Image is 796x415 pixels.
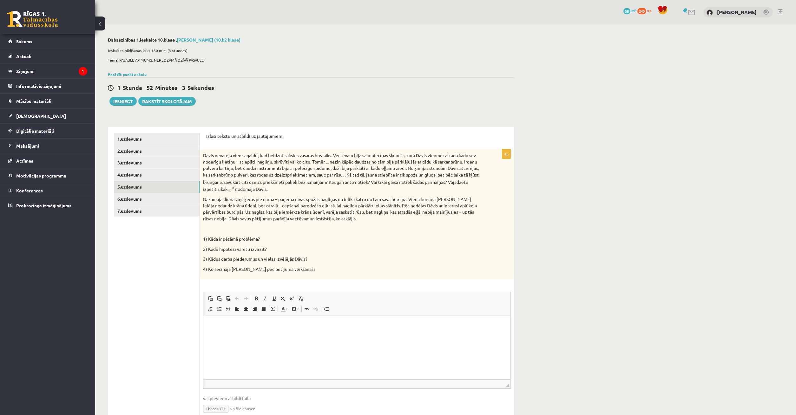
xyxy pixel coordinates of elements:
[8,64,87,78] a: Ziņojumi1
[155,84,178,91] span: Minūtes
[8,124,87,138] a: Digitālie materiāli
[203,236,479,242] p: 1) Kāda ir pētāmā problēma?
[114,169,200,181] a: 4.uzdevums
[623,8,636,13] a: 58 mP
[287,294,296,303] a: Superscript
[623,8,630,14] span: 58
[108,48,511,53] p: Ieskaites pildīšanas laiks 180 min. (3 stundas)
[215,305,224,313] a: Insert/Remove Bulleted List
[16,158,33,164] span: Atzīmes
[224,294,233,303] a: Paste from Word
[637,8,646,14] span: 240
[16,64,87,78] legend: Ziņojumi
[631,8,636,13] span: mP
[7,11,58,27] a: Rīgas 1. Tālmācības vidusskola
[8,34,87,49] a: Sākums
[206,305,215,313] a: Insert/Remove Numbered List
[16,113,66,119] span: [DEMOGRAPHIC_DATA]
[114,181,200,193] a: 5.uzdevums
[310,216,357,221] span: un izstāstīja, ko atklājis.
[206,133,508,139] p: Izlasi tekstu un atbildi uz jautājumiem!
[8,94,87,108] a: Mācību materiāli
[203,266,479,272] p: 4) Ko secināja [PERSON_NAME] pēc pētījuma veikšanas?
[203,256,479,262] p: 3) Kādus darba piederumus un vielas izvēlējās Dāvis?
[16,98,51,104] span: Mācību materiāli
[717,9,757,15] a: [PERSON_NAME]
[109,97,137,106] button: Iesniegt
[322,305,331,313] a: Insert Page Break for Printing
[270,294,279,303] a: Underline (Ctrl+U)
[203,246,479,252] p: 2) Kādu hipotēzi varētu izvirzīt?
[203,172,479,192] span: priekšmetiem, sauc par rūsu. „Kā tad tā, jauna stieplīte ir tik spoža un gluda, bet pēc laika tā ...
[302,305,311,313] a: Link (Ctrl+K)
[241,294,250,303] a: Redo (Ctrl+Y)
[268,305,277,313] a: Math
[279,305,290,313] a: Text Color
[16,53,31,59] span: Aktuāli
[8,79,87,93] a: Informatīvie ziņojumi
[108,57,511,63] p: Tēma: PASAULE AP MUMS. NEREDZAMĀ DZĪVĀ PASAULE
[296,294,305,303] a: Remove Format
[252,294,261,303] a: Bold (Ctrl+B)
[637,8,655,13] a: 240 xp
[8,49,87,64] a: Aktuāli
[16,128,54,134] span: Digitālie materiāli
[16,79,87,93] legend: Informatīvie ziņojumi
[279,294,287,303] a: Subscript
[224,305,233,313] a: Block Quote
[206,294,215,303] a: Paste (Ctrl+V)
[16,138,87,153] legend: Maksājumi
[177,37,240,43] a: [PERSON_NAME] (10.b2 klase)
[233,294,241,303] a: Undo (Ctrl+Z)
[114,145,200,157] a: 2.uzdevums
[108,37,514,43] h2: Dabaszinības 1.ieskaite 10.klase ,
[250,305,259,313] a: Align Right
[203,196,479,222] p: Nākamajā dienā viņš ķērās pie darba – paņēma divas spožas nagliņas un ielika katru no tām savā bu...
[502,149,511,159] p: 4p
[114,193,200,205] a: 6.uzdevums
[16,203,71,208] span: Proktoringa izmēģinājums
[8,138,87,153] a: Maksājumi
[707,10,713,16] img: Timurs Lozovskis
[203,152,479,192] p: Dāvis nevarēja vien sagaidīt, kad beidzot sāksies vasaras brīvlaiks. Vectēvam bija saimniecības š...
[79,67,87,76] i: 1
[203,316,510,379] iframe: Editor, wiswyg-editor-user-answer-47024870764660
[114,157,200,169] a: 3.uzdevums
[108,72,147,77] a: Parādīt punktu skalu
[8,109,87,123] a: [DEMOGRAPHIC_DATA]
[16,38,32,44] span: Sākums
[241,305,250,313] a: Center
[8,153,87,168] a: Atzīmes
[8,183,87,198] a: Konferences
[259,305,268,313] a: Justify
[261,294,270,303] a: Italic (Ctrl+I)
[16,173,66,178] span: Motivācijas programma
[290,305,301,313] a: Background Color
[138,97,196,106] a: Rakstīt skolotājam
[147,84,153,91] span: 52
[114,205,200,217] a: 7.uzdevums
[233,305,241,313] a: Align Left
[187,84,214,91] span: Sekundes
[8,198,87,213] a: Proktoringa izmēģinājums
[506,384,509,387] span: Resize
[182,84,185,91] span: 3
[16,188,43,193] span: Konferences
[8,168,87,183] a: Motivācijas programma
[123,84,142,91] span: Stunda
[203,395,511,402] span: vai pievieno atbildi failā
[117,84,121,91] span: 1
[311,305,320,313] a: Unlink
[647,8,651,13] span: xp
[114,133,200,145] a: 1.uzdevums
[215,294,224,303] a: Paste as plain text (Ctrl+Shift+V)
